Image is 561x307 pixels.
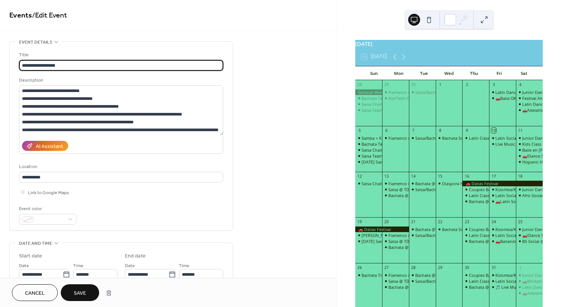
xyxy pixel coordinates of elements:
[516,89,543,95] div: Junior Dance w/LFC
[469,135,499,141] div: Latin Class @RB
[415,272,444,278] div: Bachata @ TDP
[362,238,396,244] div: [DATE] Salsa @GG
[469,284,498,290] div: Bachata @ TBB
[355,272,382,278] div: Bachata Training @LFC
[495,278,554,284] div: Latin Social @[PERSON_NAME]
[495,284,522,290] div: 🎵 Live Music!
[362,153,388,159] div: Salsa Team💃🏻
[522,89,560,95] div: Junior Dance w/LFC
[464,219,470,225] div: 23
[409,227,436,232] div: Bachata @ TDP
[516,187,543,192] div: Junior Dance w/LFC
[438,219,443,225] div: 22
[382,272,409,278] div: Flamenco @SDB
[495,135,554,141] div: Latin Social @[PERSON_NAME]
[19,38,52,46] span: Event details
[495,187,540,192] div: Kizomba/Kompa @TDP
[469,238,498,244] div: Bachata @ TBB
[409,187,436,192] div: Salsa/Bachata @LFC
[469,272,514,278] div: Couples Bachata @TDP
[489,227,516,232] div: Kizomba/Kompa @TDP
[362,135,396,141] div: Samba + Kizomba
[495,199,532,204] div: 🚗Latin Social OKC
[442,181,471,186] div: Diaspora Night
[495,238,537,244] div: 🚗Bailando Bash OKC
[411,174,416,179] div: 14
[357,174,362,179] div: 12
[462,284,489,290] div: Bachata @ TBB
[382,284,409,290] div: Bachata @ TBB
[355,107,382,113] div: Salsa Team💃🏻
[362,101,404,107] div: Salsa Challenge w/LFC
[355,159,382,165] div: Sunday Salsa @GG
[489,284,516,290] div: 🎵 Live Music!
[522,135,560,141] div: Junior Dance w/LFC
[19,262,29,270] span: Date
[409,278,436,284] div: Salsa/Bachata @LFC
[388,284,417,290] div: Bachata @ TBB
[516,101,543,107] div: Latin Dance Connect Group
[495,272,540,278] div: Kizomba/Kompa @TDP
[355,147,382,153] div: Salsa Challenge w/LFC
[489,232,516,238] div: Latin Social @ToD
[362,141,393,147] div: Bachata Team💃🏻
[357,219,362,225] div: 19
[179,262,189,270] span: Time
[388,181,420,186] div: Flamenco @SDB
[357,265,362,270] div: 26
[491,174,497,179] div: 17
[36,143,63,151] div: AI Assistant
[355,227,409,232] div: 🚗 Dallas Festival
[388,232,420,238] div: Flamenco @SDB
[495,227,540,232] div: Kizomba/Kompa @TDP
[462,232,489,238] div: Latin Class @RB
[125,252,146,260] div: End date
[415,227,444,232] div: Bachata @ TDP
[409,89,436,95] div: Salsa/Bachata @LFC
[462,135,489,141] div: Latin Class @RB
[355,95,382,101] div: Bachata Team💃🏻
[516,95,543,101] div: Festival Americas
[462,227,489,232] div: Couples Bachata @TDP
[442,227,482,232] div: Bachata Social @TBB
[438,128,443,133] div: 8
[382,89,409,95] div: Flamenco @SDB
[464,128,470,133] div: 9
[436,66,461,80] div: Wed
[491,265,497,270] div: 31
[495,193,554,198] div: Latin Social @[PERSON_NAME]
[411,265,416,270] div: 28
[516,232,543,238] div: 🚗IDance Social OKC
[516,284,543,290] div: Latin Dance Connect Group
[462,193,489,198] div: Latin Class @RB
[355,141,382,147] div: Bachata Team💃🏻
[362,181,404,186] div: Salsa Challenge w/LFC
[362,272,406,278] div: Bachata Training @LFC
[464,174,470,179] div: 16
[489,135,516,141] div: Latin Social @ToD
[355,135,382,141] div: Samba + Kizomba
[489,272,516,278] div: Kizomba/Kompa @TDP
[469,227,514,232] div: Couples Bachata @TDP
[73,262,83,270] span: Time
[516,147,543,153] div: Baile en Jenks
[415,181,444,186] div: Bachata @ TDP
[412,66,436,80] div: Tue
[415,89,454,95] div: Salsa/Bachata @LFC
[469,193,499,198] div: Latin Class @RB
[516,290,543,296] div: 🚗Adelante Social OKC
[462,187,489,192] div: Couples Bachata @TDP
[362,232,406,238] div: [PERSON_NAME] @ GG
[384,265,389,270] div: 27
[489,199,516,204] div: 🚗Latin Social OKC
[19,252,42,260] div: Start date
[495,232,554,238] div: Latin Social @[PERSON_NAME]
[61,284,99,301] button: Save
[388,278,412,284] div: Salsa @ TDP
[495,141,529,147] div: Live Music @Duet
[518,265,523,270] div: 1
[489,278,516,284] div: Latin Social @ToD
[12,284,58,301] button: Cancel
[522,187,560,192] div: Junior Dance w/LFC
